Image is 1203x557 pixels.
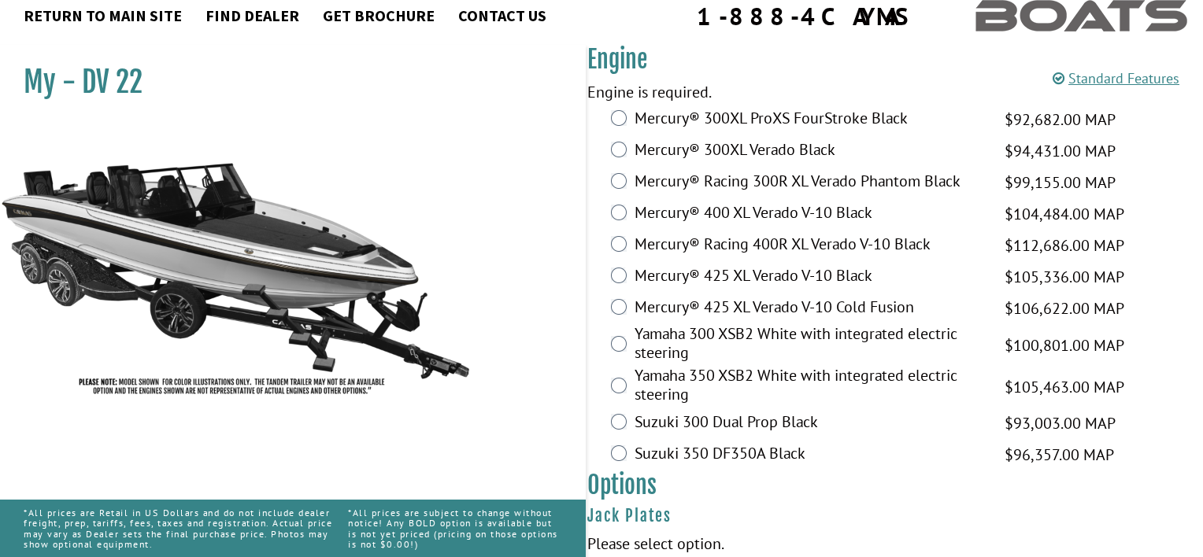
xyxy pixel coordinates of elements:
[1053,69,1179,87] a: Standard Features
[16,6,190,26] a: Return to main site
[635,444,985,467] label: Suzuki 350 DF350A Black
[587,532,1203,555] div: Please select option.
[635,109,985,131] label: Mercury® 300XL ProXS FourStroke Black
[1005,334,1124,357] span: $100,801.00 MAP
[587,506,1203,526] h4: Jack Plates
[1005,297,1124,320] span: $106,622.00 MAP
[635,324,985,366] label: Yamaha 300 XSB2 White with integrated electric steering
[587,470,1203,500] h3: Options
[635,203,985,226] label: Mercury® 400 XL Verado V-10 Black
[1005,108,1116,131] span: $92,682.00 MAP
[635,140,985,163] label: Mercury® 300XL Verado Black
[1005,375,1124,399] span: $105,463.00 MAP
[635,366,985,408] label: Yamaha 350 XSB2 White with integrated electric steering
[635,266,985,289] label: Mercury® 425 XL Verado V-10 Black
[1005,202,1124,226] span: $104,484.00 MAP
[450,6,554,26] a: Contact Us
[198,6,307,26] a: Find Dealer
[587,45,1203,74] h3: Engine
[587,80,1203,104] div: Engine is required.
[24,65,546,100] h1: My - DV 22
[1005,265,1124,289] span: $105,336.00 MAP
[635,412,985,435] label: Suzuki 300 Dual Prop Black
[635,297,985,320] label: Mercury® 425 XL Verado V-10 Cold Fusion
[1005,234,1124,257] span: $112,686.00 MAP
[348,500,562,557] p: *All prices are subject to change without notice! Any BOLD option is available but is not yet pri...
[315,6,442,26] a: Get Brochure
[635,234,985,257] label: Mercury® Racing 400R XL Verado V-10 Black
[1005,443,1114,467] span: $96,357.00 MAP
[697,4,912,28] div: 1-888-4CAYMAS
[24,500,348,557] p: *All prices are Retail in US Dollars and do not include dealer freight, prep, tariffs, fees, taxe...
[1005,411,1116,435] span: $93,003.00 MAP
[1005,171,1116,194] span: $99,155.00 MAP
[635,172,985,194] label: Mercury® Racing 300R XL Verado Phantom Black
[1005,139,1116,163] span: $94,431.00 MAP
